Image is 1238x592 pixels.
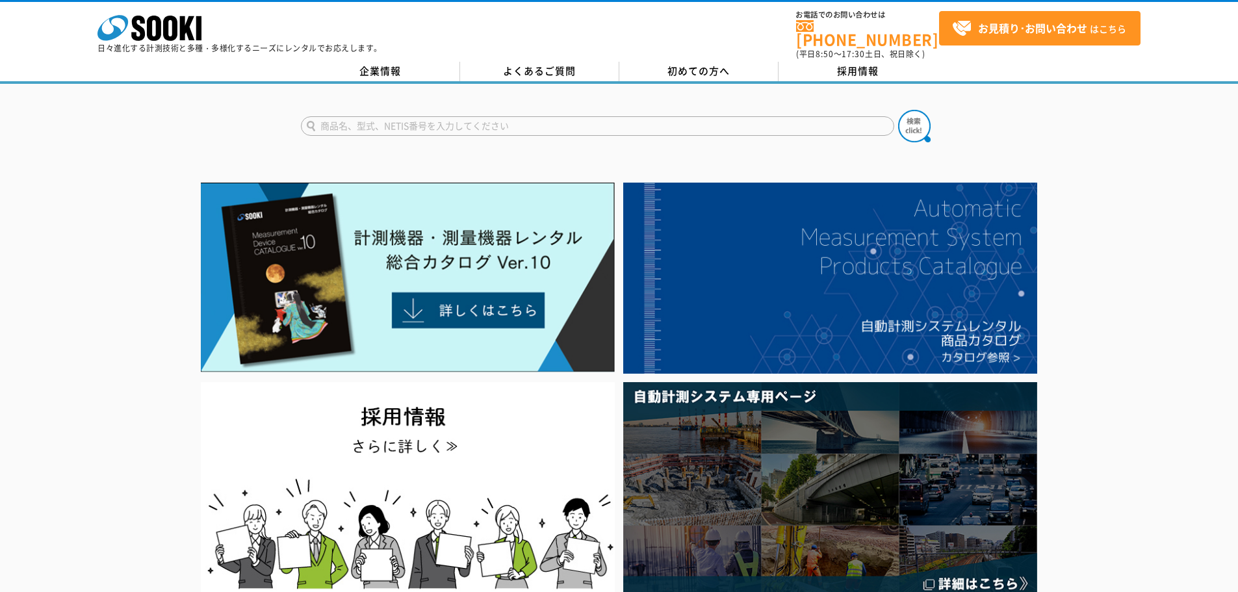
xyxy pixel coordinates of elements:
[623,183,1037,374] img: 自動計測システムカタログ
[779,62,938,81] a: 採用情報
[667,64,730,78] span: 初めての方へ
[796,48,925,60] span: (平日 ～ 土日、祝日除く)
[796,11,939,19] span: お電話でのお問い合わせは
[301,116,894,136] input: 商品名、型式、NETIS番号を入力してください
[842,48,865,60] span: 17:30
[97,44,382,52] p: 日々進化する計測技術と多種・多様化するニーズにレンタルでお応えします。
[939,11,1141,45] a: お見積り･お問い合わせはこちら
[201,183,615,372] img: Catalog Ver10
[619,62,779,81] a: 初めての方へ
[301,62,460,81] a: 企業情報
[952,19,1126,38] span: はこちら
[796,20,939,47] a: [PHONE_NUMBER]
[898,110,931,142] img: btn_search.png
[816,48,834,60] span: 8:50
[460,62,619,81] a: よくあるご質問
[978,20,1087,36] strong: お見積り･お問い合わせ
